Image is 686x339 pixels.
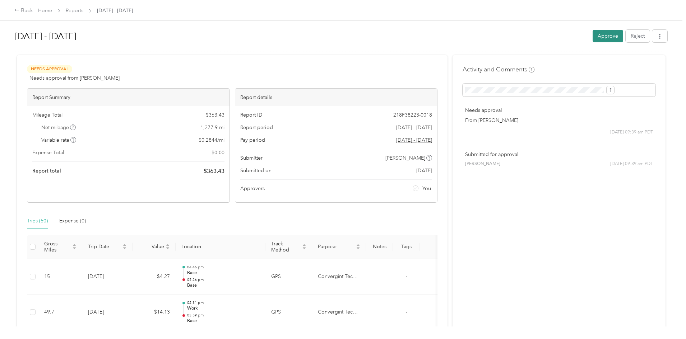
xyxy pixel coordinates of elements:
span: caret-down [356,246,360,250]
iframe: Everlance-gr Chat Button Frame [646,299,686,339]
p: 04:46 pm [187,265,260,270]
p: Base [187,318,260,324]
span: Report ID [240,111,263,119]
span: [DATE] - [DATE] [97,7,133,14]
span: Approvers [240,185,265,192]
td: GPS [265,295,312,330]
div: Expense (0) [59,217,86,225]
span: Submitted on [240,167,272,174]
div: Back [14,6,33,15]
th: Value [133,235,176,259]
span: Needs Approval [27,65,72,73]
span: caret-down [72,246,77,250]
span: Report period [240,124,273,131]
td: Convergint Technologies [312,295,366,330]
th: Notes [366,235,393,259]
button: Reject [626,30,650,42]
th: Location [176,235,265,259]
td: [DATE] [82,259,133,295]
span: caret-down [122,246,127,250]
td: $4.27 [133,259,176,295]
a: Home [38,8,52,14]
p: Base [187,282,260,289]
a: Reports [66,8,83,14]
p: Base [187,270,260,276]
td: Convergint Technologies [312,259,366,295]
span: Needs approval from [PERSON_NAME] [29,74,120,82]
span: caret-down [302,246,306,250]
td: 15 [38,259,82,295]
span: $ 0.2844 / mi [199,136,224,144]
th: Trip Date [82,235,133,259]
span: Gross Miles [44,241,71,253]
span: Pay period [240,136,265,144]
div: Report details [235,89,437,106]
span: caret-up [166,243,170,247]
p: Needs approval [465,107,653,114]
span: - [406,273,407,279]
span: 1,277.9 mi [200,124,224,131]
span: Mileage Total [32,111,62,119]
td: 49.7 [38,295,82,330]
span: You [422,185,431,192]
span: Value [138,244,164,250]
span: Submitter [240,154,263,162]
p: 03:59 pm [187,313,260,318]
span: Purpose [318,244,354,250]
span: Expense Total [32,149,64,156]
span: Report total [32,167,61,175]
span: Track Method [271,241,301,253]
button: Approve [593,30,623,42]
span: caret-up [72,243,77,247]
div: Trips (50) [27,217,48,225]
span: - [406,309,407,315]
span: caret-down [166,246,170,250]
span: caret-up [302,243,306,247]
th: Purpose [312,235,366,259]
span: Net mileage [41,124,76,131]
span: [PERSON_NAME] [385,154,425,162]
span: [PERSON_NAME] [465,161,500,167]
span: Go to pay period [396,136,432,144]
th: Tags [393,235,420,259]
span: caret-up [356,243,360,247]
span: $ 363.43 [206,111,224,119]
span: $ 0.00 [212,149,224,156]
span: [DATE] 09:39 am PDT [610,129,653,136]
div: Report Summary [27,89,230,106]
p: 02:31 pm [187,300,260,305]
th: Track Method [265,235,312,259]
p: Submitted for approval [465,151,653,158]
span: 218F38223-0018 [393,111,432,119]
span: [DATE] 09:39 am PDT [610,161,653,167]
p: From [PERSON_NAME] [465,117,653,124]
p: 05:26 pm [187,277,260,282]
h1: Aug 1 - 31, 2025 [15,28,588,45]
td: [DATE] [82,295,133,330]
span: Variable rate [41,136,77,144]
span: Trip Date [88,244,121,250]
span: caret-up [122,243,127,247]
td: GPS [265,259,312,295]
th: Gross Miles [38,235,82,259]
span: $ 363.43 [204,167,224,175]
p: Work [187,305,260,312]
td: $14.13 [133,295,176,330]
h4: Activity and Comments [463,65,534,74]
span: [DATE] - [DATE] [396,124,432,131]
span: [DATE] [416,167,432,174]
